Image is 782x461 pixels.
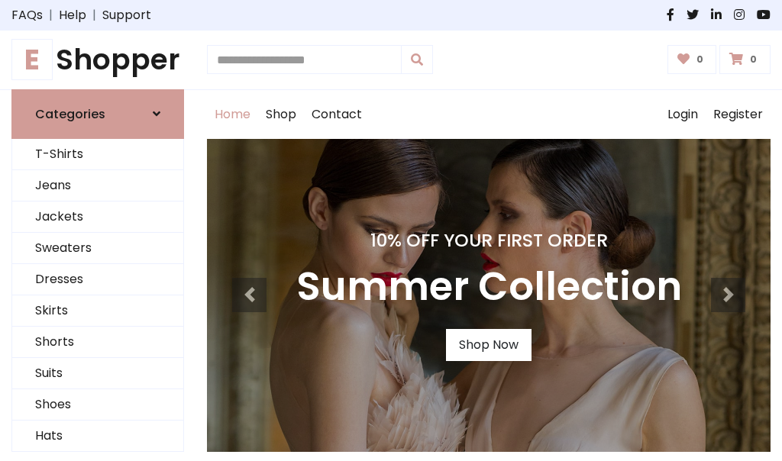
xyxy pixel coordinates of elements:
[296,230,682,251] h4: 10% Off Your First Order
[43,6,59,24] span: |
[12,389,183,421] a: Shoes
[693,53,707,66] span: 0
[11,43,184,77] h1: Shopper
[12,170,183,201] a: Jeans
[12,233,183,264] a: Sweaters
[59,6,86,24] a: Help
[258,90,304,139] a: Shop
[706,90,771,139] a: Register
[102,6,151,24] a: Support
[207,90,258,139] a: Home
[12,358,183,389] a: Suits
[12,139,183,170] a: T-Shirts
[746,53,761,66] span: 0
[11,6,43,24] a: FAQs
[12,421,183,452] a: Hats
[667,45,717,74] a: 0
[660,90,706,139] a: Login
[11,43,184,77] a: EShopper
[296,263,682,311] h3: Summer Collection
[719,45,771,74] a: 0
[35,107,105,121] h6: Categories
[11,39,53,80] span: E
[86,6,102,24] span: |
[12,264,183,295] a: Dresses
[12,295,183,327] a: Skirts
[12,201,183,233] a: Jackets
[12,327,183,358] a: Shorts
[11,89,184,139] a: Categories
[304,90,370,139] a: Contact
[446,329,532,361] a: Shop Now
